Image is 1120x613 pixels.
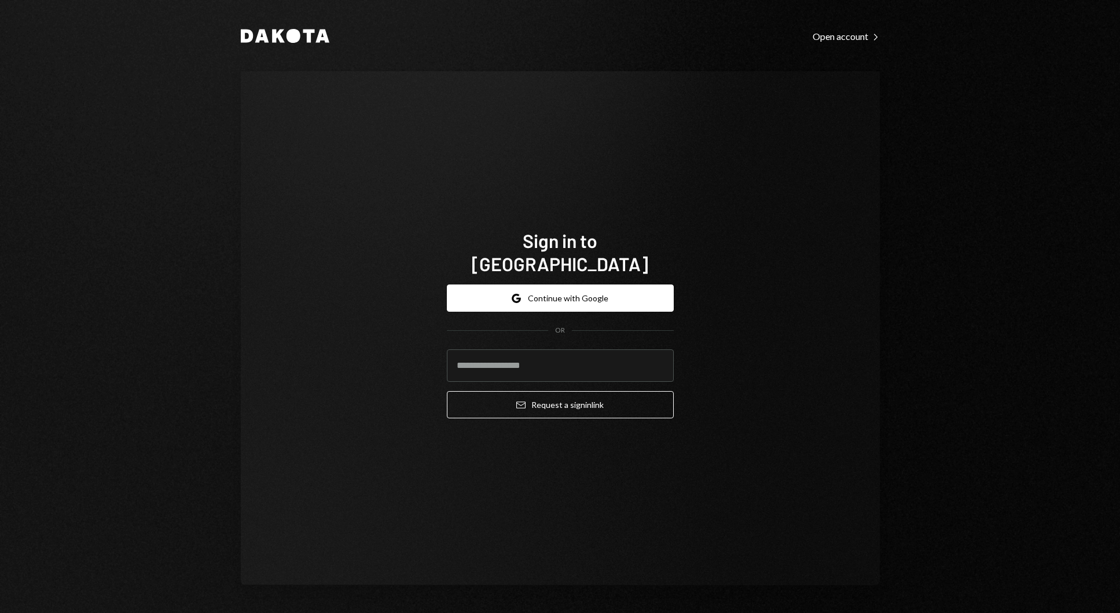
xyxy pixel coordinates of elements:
div: Open account [813,31,880,42]
div: OR [555,326,565,335]
h1: Sign in to [GEOGRAPHIC_DATA] [447,229,674,275]
a: Open account [813,30,880,42]
button: Request a signinlink [447,391,674,418]
button: Continue with Google [447,284,674,312]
